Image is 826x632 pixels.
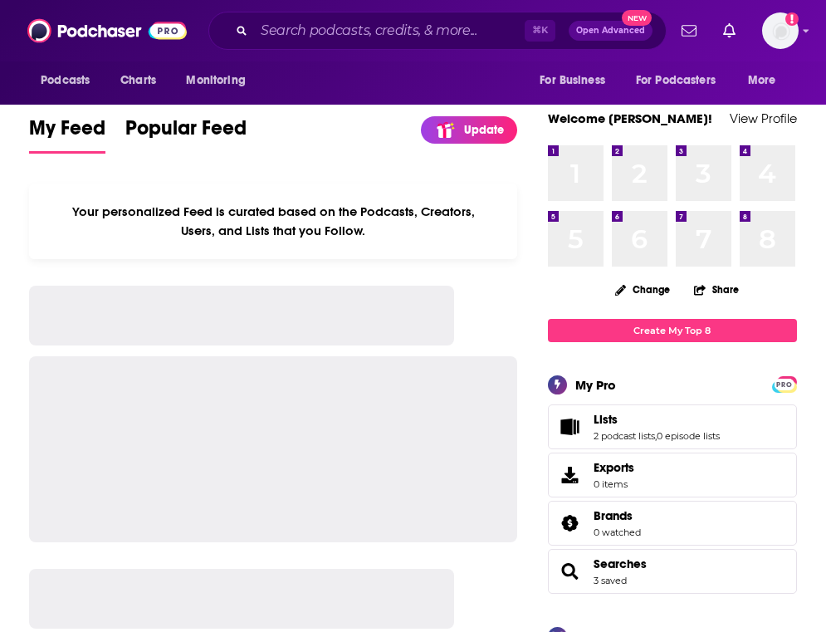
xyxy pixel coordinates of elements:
[625,65,740,96] button: open menu
[548,549,797,594] span: Searches
[655,430,657,442] span: ,
[548,453,797,497] a: Exports
[730,110,797,126] a: View Profile
[421,116,517,144] a: Update
[762,12,799,49] img: User Profile
[594,430,655,442] a: 2 podcast lists
[569,21,652,41] button: Open AdvancedNew
[254,17,525,44] input: Search podcasts, credits, & more...
[785,12,799,26] svg: Add a profile image
[775,379,794,391] span: PRO
[594,575,627,586] a: 3 saved
[548,319,797,341] a: Create My Top 8
[736,65,797,96] button: open menu
[576,27,645,35] span: Open Advanced
[594,460,634,475] span: Exports
[125,115,247,154] a: Popular Feed
[29,184,517,259] div: Your personalized Feed is curated based on the Podcasts, Creators, Users, and Lists that you Follow.
[594,478,634,490] span: 0 items
[208,12,667,50] div: Search podcasts, credits, & more...
[636,69,716,92] span: For Podcasters
[716,17,742,45] a: Show notifications dropdown
[29,115,105,154] a: My Feed
[174,65,266,96] button: open menu
[762,12,799,49] span: Logged in as lori.heiselman
[675,17,703,45] a: Show notifications dropdown
[27,15,187,47] img: Podchaser - Follow, Share and Rate Podcasts
[594,412,618,427] span: Lists
[762,12,799,49] button: Show profile menu
[554,560,587,583] a: Searches
[464,123,504,137] p: Update
[554,415,587,438] a: Lists
[41,69,90,92] span: Podcasts
[548,501,797,546] span: Brands
[657,430,720,442] a: 0 episode lists
[29,115,105,150] span: My Feed
[525,20,555,42] span: ⌘ K
[775,377,794,389] a: PRO
[594,508,633,523] span: Brands
[622,10,652,26] span: New
[594,556,647,571] a: Searches
[594,412,720,427] a: Lists
[748,69,776,92] span: More
[528,65,626,96] button: open menu
[594,508,641,523] a: Brands
[548,404,797,449] span: Lists
[120,69,156,92] span: Charts
[693,273,740,306] button: Share
[186,69,245,92] span: Monitoring
[575,377,616,393] div: My Pro
[110,65,166,96] a: Charts
[29,65,111,96] button: open menu
[605,279,680,300] button: Change
[548,110,712,126] a: Welcome [PERSON_NAME]!
[540,69,605,92] span: For Business
[554,512,587,535] a: Brands
[554,463,587,487] span: Exports
[125,115,247,150] span: Popular Feed
[594,527,641,538] a: 0 watched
